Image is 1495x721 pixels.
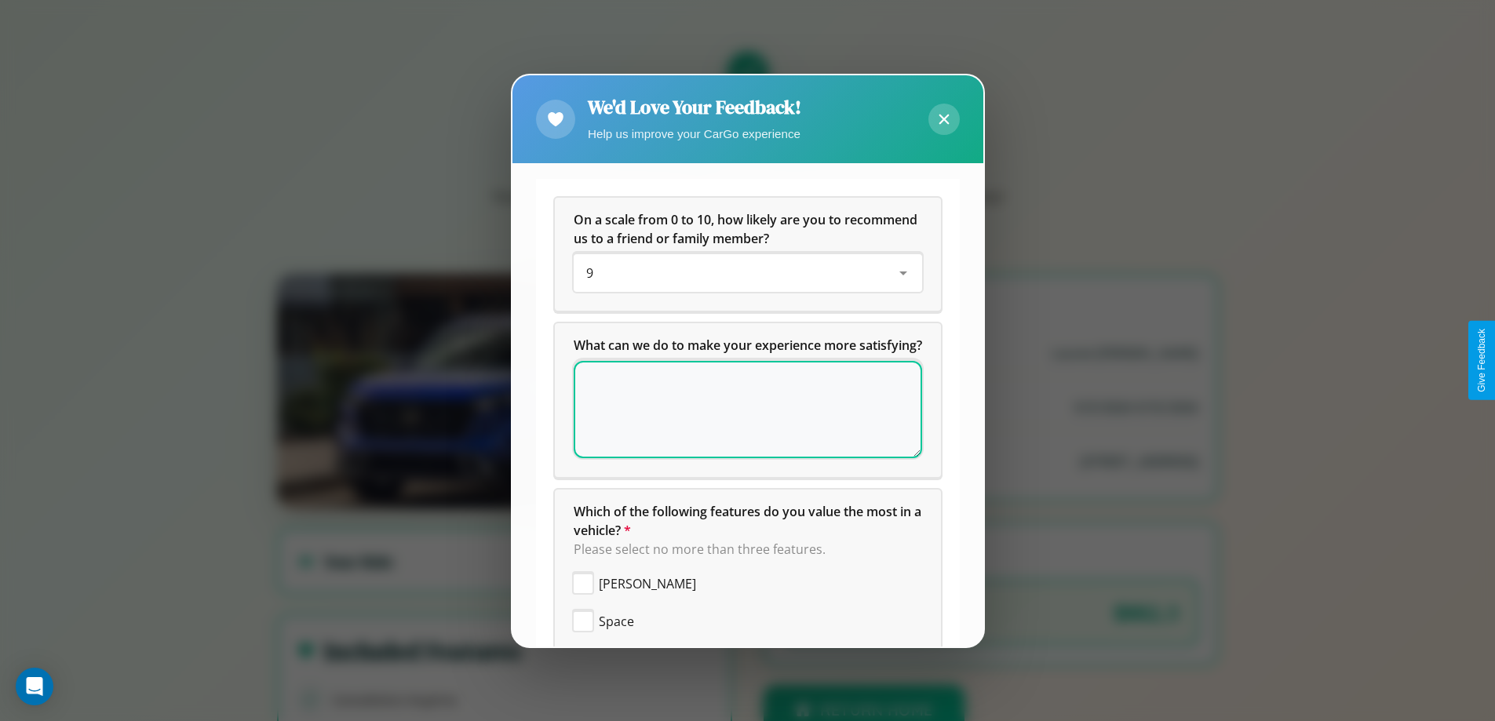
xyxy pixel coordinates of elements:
div: Open Intercom Messenger [16,668,53,705]
h2: We'd Love Your Feedback! [588,94,801,120]
span: On a scale from 0 to 10, how likely are you to recommend us to a friend or family member? [574,211,921,247]
div: On a scale from 0 to 10, how likely are you to recommend us to a friend or family member? [574,254,922,292]
span: Please select no more than three features. [574,541,826,558]
span: 9 [586,264,593,282]
p: Help us improve your CarGo experience [588,123,801,144]
h5: On a scale from 0 to 10, how likely are you to recommend us to a friend or family member? [574,210,922,248]
span: Which of the following features do you value the most in a vehicle? [574,503,924,539]
div: Give Feedback [1476,329,1487,392]
span: What can we do to make your experience more satisfying? [574,337,922,354]
span: Space [599,612,634,631]
div: On a scale from 0 to 10, how likely are you to recommend us to a friend or family member? [555,198,941,311]
span: [PERSON_NAME] [599,574,696,593]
